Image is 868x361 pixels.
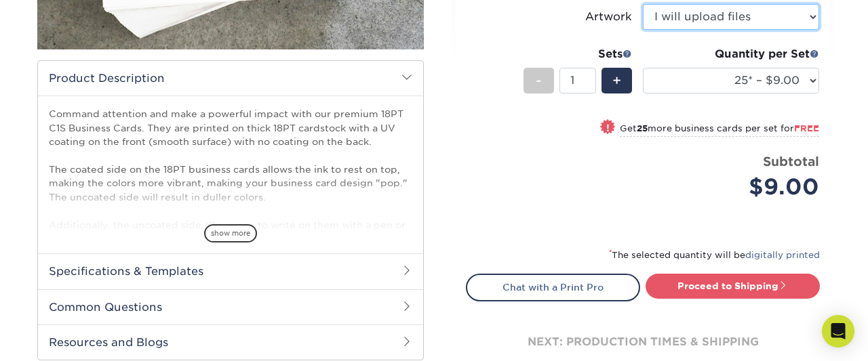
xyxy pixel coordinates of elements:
h2: Resources and Blogs [38,324,423,360]
h2: Specifications & Templates [38,253,423,289]
div: Quantity per Set [643,46,819,62]
small: Get more business cards per set for [620,123,819,137]
p: Command attention and make a powerful impact with our premium 18PT C1S Business Cards. They are p... [49,107,412,300]
div: $9.00 [653,171,819,203]
a: Chat with a Print Pro [466,274,640,301]
strong: 25 [637,123,648,133]
div: Artwork [585,9,632,25]
h2: Common Questions [38,289,423,324]
h2: Product Description [38,61,423,95]
small: The selected quantity will be [609,250,820,260]
span: + [612,70,621,91]
span: FREE [794,123,819,133]
iframe: Google Customer Reviews [3,320,115,356]
div: Open Intercom Messenger [822,315,854,347]
strong: Subtotal [763,154,819,169]
span: ! [606,121,610,135]
span: show more [204,224,257,242]
div: Sets [524,46,632,62]
a: Proceed to Shipping [646,274,820,298]
span: - [536,70,542,91]
a: digitally printed [745,250,820,260]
